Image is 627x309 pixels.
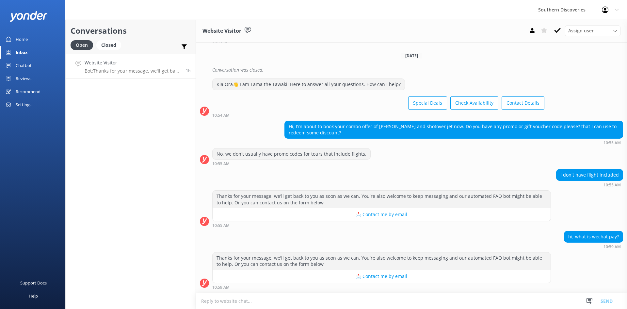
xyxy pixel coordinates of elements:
span: [DATE] [401,53,422,59]
div: Open [71,40,93,50]
p: Bot: Thanks for your message, we'll get back to you as soon as we can. You're also welcome to kee... [85,68,181,74]
a: Open [71,41,96,48]
div: Inbox [16,46,28,59]
strong: 9:21 PM [212,40,227,44]
button: Special Deals [408,96,447,110]
img: yonder-white-logo.png [10,11,47,22]
button: 📩 Contact me by email [213,208,551,221]
div: Help [29,289,38,302]
button: Check Availability [450,96,498,110]
div: Home [16,33,28,46]
strong: 10:55 AM [212,224,230,228]
h3: Website Visitor [202,27,241,35]
div: Thanks for your message, we'll get back to you as soon as we can. You're also welcome to keep mes... [213,191,551,208]
div: 10:59am 12-Aug-2025 (UTC +12:00) Pacific/Auckland [212,285,551,289]
div: Support Docs [20,276,47,289]
div: No, we don't usually have promo codes for tours that include flights. [213,148,370,160]
div: 10:55am 12-Aug-2025 (UTC +12:00) Pacific/Auckland [212,223,551,228]
div: 09:21pm 11-Aug-2025 (UTC +12:00) Pacific/Auckland [212,39,551,44]
div: Assign User [565,26,620,36]
strong: 10:59 AM [212,285,230,289]
a: Closed [96,41,124,48]
div: Kia Ora👋 I am Tama the Tawaki! Here to answer all your questions. How can I help? [213,79,405,90]
strong: 10:59 AM [603,245,621,249]
a: Website VisitorBot:Thanks for your message, we'll get back to you as soon as we can. You're also ... [66,54,196,78]
div: I don't have flight included [556,169,623,180]
strong: 10:54 AM [212,113,230,117]
div: 10:55am 12-Aug-2025 (UTC +12:00) Pacific/Auckland [556,182,623,187]
strong: 10:55 AM [603,183,621,187]
h4: Website Visitor [85,59,181,66]
strong: 10:55 AM [603,141,621,145]
strong: 10:55 AM [212,162,230,166]
div: 10:54am 12-Aug-2025 (UTC +12:00) Pacific/Auckland [212,113,544,117]
div: 10:55am 12-Aug-2025 (UTC +12:00) Pacific/Auckland [212,161,371,166]
div: Hi, I'm about to book your combo offer of [PERSON_NAME] and shotover jet now. Do you have any pro... [285,121,623,138]
div: Chatbot [16,59,32,72]
button: 📩 Contact me by email [213,270,551,283]
div: hi, what is wechat pay? [564,231,623,242]
span: Assign user [568,27,594,34]
div: Conversation was closed. [212,64,623,76]
div: 2025-08-11T19:50:28.670 [200,64,623,76]
button: Contact Details [502,96,544,110]
div: 10:55am 12-Aug-2025 (UTC +12:00) Pacific/Auckland [284,140,623,145]
div: Settings [16,98,31,111]
span: 10:59am 12-Aug-2025 (UTC +12:00) Pacific/Auckland [186,68,191,73]
div: 10:59am 12-Aug-2025 (UTC +12:00) Pacific/Auckland [564,244,623,249]
div: Thanks for your message, we'll get back to you as soon as we can. You're also welcome to keep mes... [213,252,551,270]
h2: Conversations [71,25,191,37]
div: Recommend [16,85,40,98]
div: Closed [96,40,121,50]
div: Reviews [16,72,31,85]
